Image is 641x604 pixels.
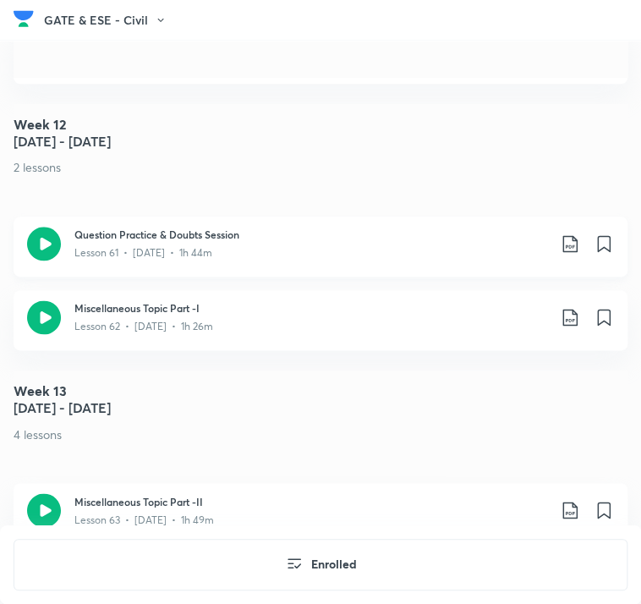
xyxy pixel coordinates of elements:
h5: [DATE] - [DATE] [14,131,627,151]
a: Question Practice & Doubts SessionLesson 61 • [DATE] • 1h 44m [14,217,627,277]
p: Lesson 63 • [DATE] • 1h 49m [74,512,214,527]
a: Miscellaneous Topic Part -ILesson 62 • [DATE] • 1h 26m [14,290,627,350]
h3: Question Practice & Doubts Session [74,227,546,242]
h5: [DATE] - [DATE] [14,398,627,418]
button: GATE & ESE - Civil [44,8,177,33]
a: Company Logo [14,6,34,36]
p: 4 lessons [14,425,627,442]
p: Lesson 61 • [DATE] • 1h 44m [74,245,212,261]
img: Company Logo [14,6,34,31]
p: 2 lessons [14,158,627,176]
button: Enrolled [14,539,627,590]
a: Miscellaneous Topic Part -IILesson 63 • [DATE] • 1h 49m [14,483,627,543]
h3: Miscellaneous Topic Part -II [74,493,546,508]
h3: Miscellaneous Topic Part -I [74,300,546,316]
h4: Week 12 [14,118,627,131]
p: Lesson 62 • [DATE] • 1h 26m [74,319,213,334]
h4: Week 13 [14,384,627,398]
